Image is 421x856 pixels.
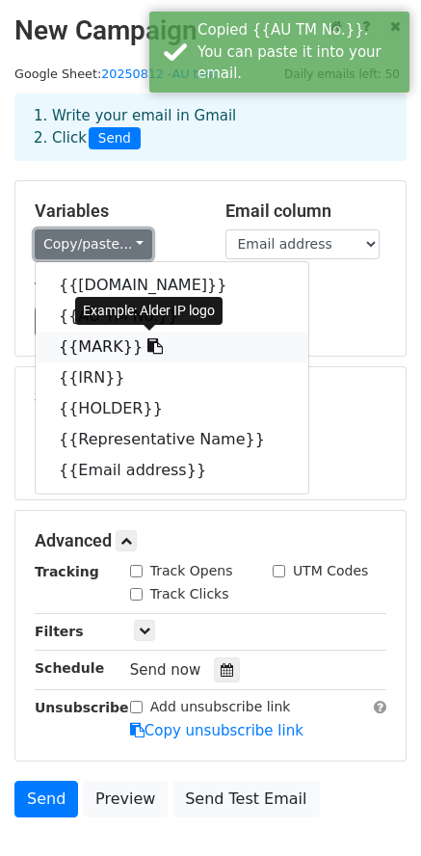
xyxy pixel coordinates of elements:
label: Track Opens [150,561,233,581]
a: {{MARK}} [36,332,308,362]
div: 1. Write your email in Gmail 2. Click [19,105,402,149]
a: {{Email address}} [36,455,308,486]
a: Copy/paste... [35,229,152,259]
small: Google Sheet: [14,67,217,81]
label: Add unsubscribe link [150,697,291,717]
a: Send [14,781,78,817]
h5: Advanced [35,530,386,551]
label: UTM Codes [293,561,368,581]
h5: Variables [35,201,197,222]
a: {{IRN}} [36,362,308,393]
a: {{[DOMAIN_NAME]}} [36,270,308,301]
a: {{Representative Name}} [36,424,308,455]
a: Copy unsubscribe link [130,722,303,739]
span: Send now [130,661,201,679]
a: 20250812 -AU test [101,67,217,81]
a: {{AU TM No.}} [36,301,308,332]
strong: Filters [35,624,84,639]
label: Track Clicks [150,584,229,604]
div: Example: Alder IP logo [75,297,223,325]
strong: Schedule [35,660,104,676]
strong: Unsubscribe [35,700,129,715]
h5: Email column [225,201,387,222]
strong: Tracking [35,564,99,579]
a: Preview [83,781,168,817]
a: Send Test Email [172,781,319,817]
a: {{HOLDER}} [36,393,308,424]
div: Copied {{AU TM No.}}. You can paste it into your email. [197,19,402,85]
span: Send [89,127,141,150]
iframe: Chat Widget [325,763,421,856]
h2: New Campaign [14,14,407,47]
